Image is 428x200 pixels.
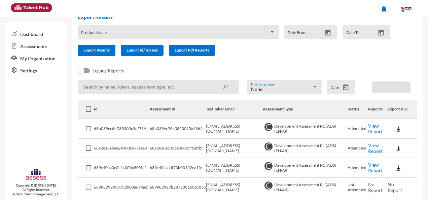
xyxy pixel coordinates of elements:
[263,139,348,158] td: Development Assessment R1 (ADS) (EN/AR)
[150,158,206,178] td: 689c40aaadf70b00152ea1fe
[372,81,411,93] button: Download PDF
[150,119,206,139] td: 68b039ec70c3850015a4365c
[388,181,402,193] span: No Report
[263,158,348,178] td: Development Assessment R1 (ADS) (EN/AR)
[94,139,150,158] td: 68a2e18ebae243000e7ceaa0
[94,100,150,119] th: Id
[368,123,383,134] a: View Report
[348,100,368,119] th: Status
[206,139,263,158] td: [EMAIL_ADDRESS][DOMAIN_NAME]
[5,28,67,40] a: Dashboard
[348,119,368,139] td: Attempted
[78,13,396,20] h2: Export Results
[348,139,368,158] td: Attempted
[127,47,158,53] span: Export Id/Tokens
[388,100,417,119] th: Export PDF
[94,158,150,178] td: 689c40aa3e0c1c000e80f4af
[175,47,209,53] span: Export Pdf Reports
[83,47,110,53] span: Export Results
[25,168,47,182] img: assesscompany-logo.png
[94,119,150,139] td: 68b039ec6eff39000e5df714
[263,178,348,197] td: Development Assessment R1 (ADS) (EN/AR)
[5,183,67,196] p: Copyright © [DATE]-[DATE]. All Rights Reserved. ASSESS Talent Management, LLC.
[78,80,239,94] input: Search by name, token, assessment type, etc.
[368,162,383,173] a: View Report
[368,142,383,154] a: View Report
[206,158,263,178] td: [EMAIL_ADDRESS][DOMAIN_NAME]
[78,45,115,56] button: Export Results
[150,178,206,197] td: 689882927b2872001506c06b
[263,100,348,119] th: Assessment Type
[206,100,263,119] th: Test Taker Email
[348,158,368,178] td: Attempted
[380,5,388,13] mat-icon: notifications
[150,100,206,119] th: Assessment Id
[121,45,164,56] button: Export Id/Tokens
[5,40,67,52] a: Assessments
[378,84,405,89] span: Download PDF
[5,64,67,76] a: Settings
[150,139,206,158] td: 68a2e18ec036eb0015f5afd5
[375,29,387,36] button: Open calendar
[263,119,348,139] td: Development Assessment R1 (ADS) (EN/AR)
[206,119,263,139] td: [EMAIL_ADDRESS][DOMAIN_NAME]
[206,178,263,197] td: [EMAIL_ADDRESS][DOMAIN_NAME]
[169,45,215,56] button: Export Pdf Reports
[5,52,67,64] a: My Organization
[340,84,352,91] button: Open calendar
[348,178,368,197] td: Not Attempted
[93,67,124,75] span: Legacy Reports
[368,100,387,119] th: Reports
[251,86,262,92] span: None
[368,181,383,193] span: No Report
[94,178,150,197] td: 6898829295975d000e69fee5
[322,29,334,36] button: Open calendar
